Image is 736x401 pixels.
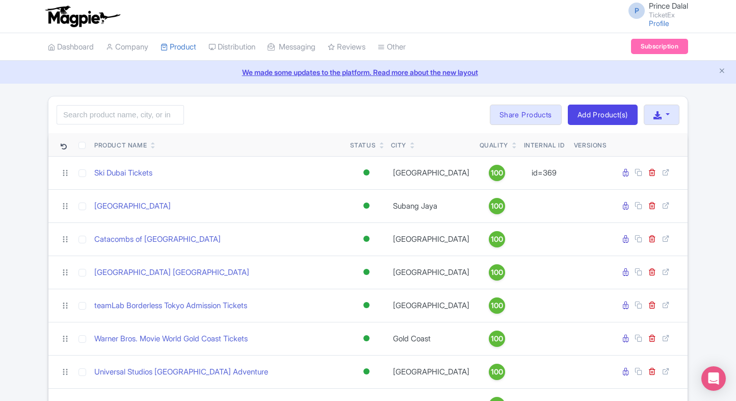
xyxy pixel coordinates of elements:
[570,133,611,157] th: Versions
[649,19,669,28] a: Profile
[361,232,372,246] div: Active
[94,267,249,279] a: [GEOGRAPHIC_DATA] [GEOGRAPHIC_DATA]
[622,2,688,18] a: P Prince Dalal TicketEx
[387,289,476,322] td: [GEOGRAPHIC_DATA]
[94,300,247,312] a: teamLab Borderless Tokyo Admission Tickets
[268,33,316,61] a: Messaging
[161,33,196,61] a: Product
[480,231,514,247] a: 100
[480,264,514,281] a: 100
[631,39,688,54] a: Subscription
[387,222,476,256] td: [GEOGRAPHIC_DATA]
[94,200,171,212] a: [GEOGRAPHIC_DATA]
[480,165,514,181] a: 100
[568,105,638,125] a: Add Product(s)
[387,156,476,189] td: [GEOGRAPHIC_DATA]
[490,105,562,125] a: Share Products
[6,67,730,78] a: We made some updates to the platform. Read more about the new layout
[649,12,688,18] small: TicketEx
[328,33,365,61] a: Reviews
[491,333,503,344] span: 100
[480,198,514,214] a: 100
[94,141,147,150] div: Product Name
[701,366,726,391] div: Open Intercom Messenger
[718,66,726,78] button: Close announcement
[628,3,645,19] span: P
[378,33,406,61] a: Other
[480,297,514,314] a: 100
[387,355,476,388] td: [GEOGRAPHIC_DATA]
[57,105,184,124] input: Search product name, city, or interal id
[491,366,503,378] span: 100
[491,234,503,245] span: 100
[361,165,372,180] div: Active
[361,331,372,346] div: Active
[518,133,570,157] th: Internal ID
[94,333,248,345] a: Warner Bros. Movie World Gold Coast Tickets
[94,167,152,179] a: Ski Dubai Tickets
[518,156,570,189] td: id=369
[480,141,508,150] div: Quality
[491,300,503,311] span: 100
[649,1,688,11] span: Prince Dalal
[491,200,503,212] span: 100
[48,33,94,61] a: Dashboard
[491,267,503,278] span: 100
[480,331,514,347] a: 100
[361,265,372,280] div: Active
[391,141,406,150] div: City
[387,322,476,355] td: Gold Coast
[43,5,122,28] img: logo-ab69f6fb50320c5b225c76a69d11143b.png
[361,298,372,313] div: Active
[361,198,372,213] div: Active
[480,364,514,380] a: 100
[94,234,221,245] a: Catacombs of [GEOGRAPHIC_DATA]
[387,256,476,289] td: [GEOGRAPHIC_DATA]
[491,167,503,179] span: 100
[106,33,148,61] a: Company
[94,366,268,378] a: Universal Studios [GEOGRAPHIC_DATA] Adventure
[387,189,476,222] td: Subang Jaya
[361,364,372,379] div: Active
[350,141,376,150] div: Status
[208,33,255,61] a: Distribution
